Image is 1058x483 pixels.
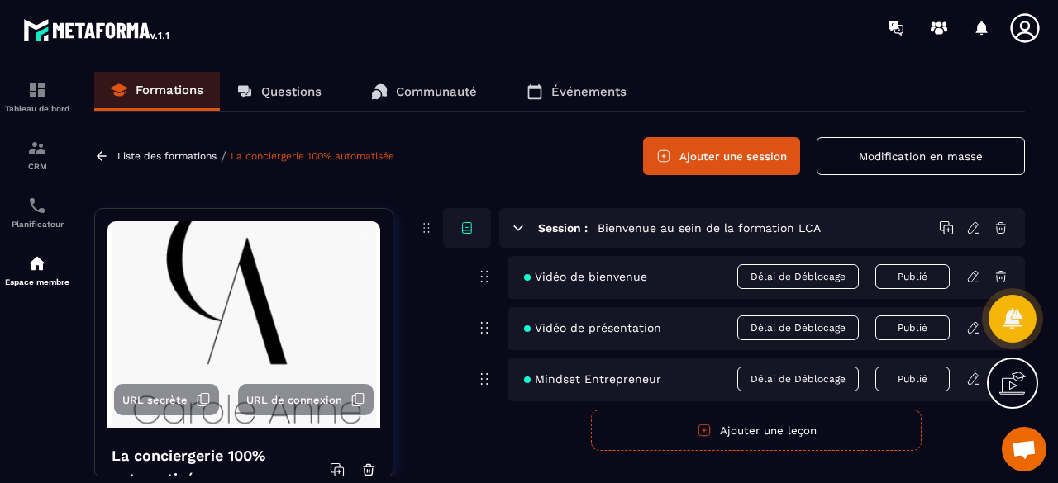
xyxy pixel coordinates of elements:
[27,138,47,158] img: formation
[737,264,859,289] span: Délai de Déblocage
[875,264,950,289] button: Publié
[27,253,47,273] img: automations
[4,183,70,241] a: schedulerschedulerPlanificateur
[27,80,47,100] img: formation
[643,137,800,175] button: Ajouter une session
[551,84,627,99] p: Événements
[737,315,859,340] span: Délai de Déblocage
[246,394,342,406] span: URL de connexion
[27,196,47,215] img: scheduler
[737,367,859,391] span: Délai de Déblocage
[221,149,226,164] span: /
[23,15,172,45] img: logo
[136,83,203,97] p: Formations
[875,367,950,391] button: Publié
[538,221,588,234] h6: Session :
[4,68,70,125] a: formationformationTableau de bord
[4,125,70,183] a: formationformationCRM
[524,372,661,386] span: Mindset Entrepreneur
[220,72,338,111] a: Questions
[122,394,188,406] span: URL secrète
[396,84,477,99] p: Communauté
[4,220,70,229] p: Planificateur
[261,84,322,99] p: Questions
[4,241,70,299] a: automationsautomationsEspace membre
[117,150,217,162] a: Liste des formations
[817,137,1025,175] button: Modification en masse
[4,104,70,113] p: Tableau de bord
[355,72,493,111] a: Communauté
[598,220,821,236] h5: Bienvenue au sein de la formation LCA
[1002,427,1046,471] a: Ouvrir le chat
[510,72,643,111] a: Événements
[114,384,219,415] button: URL secrète
[524,321,661,334] span: Vidéo de présentation
[524,270,647,283] span: Vidéo de bienvenue
[591,410,922,451] button: Ajouter une leçon
[4,277,70,286] p: Espace membre
[107,221,380,428] img: background
[231,150,394,162] a: La conciergerie 100% automatisée
[94,72,220,111] a: Formations
[238,384,374,415] button: URL de connexion
[4,162,70,171] p: CRM
[875,315,950,340] button: Publié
